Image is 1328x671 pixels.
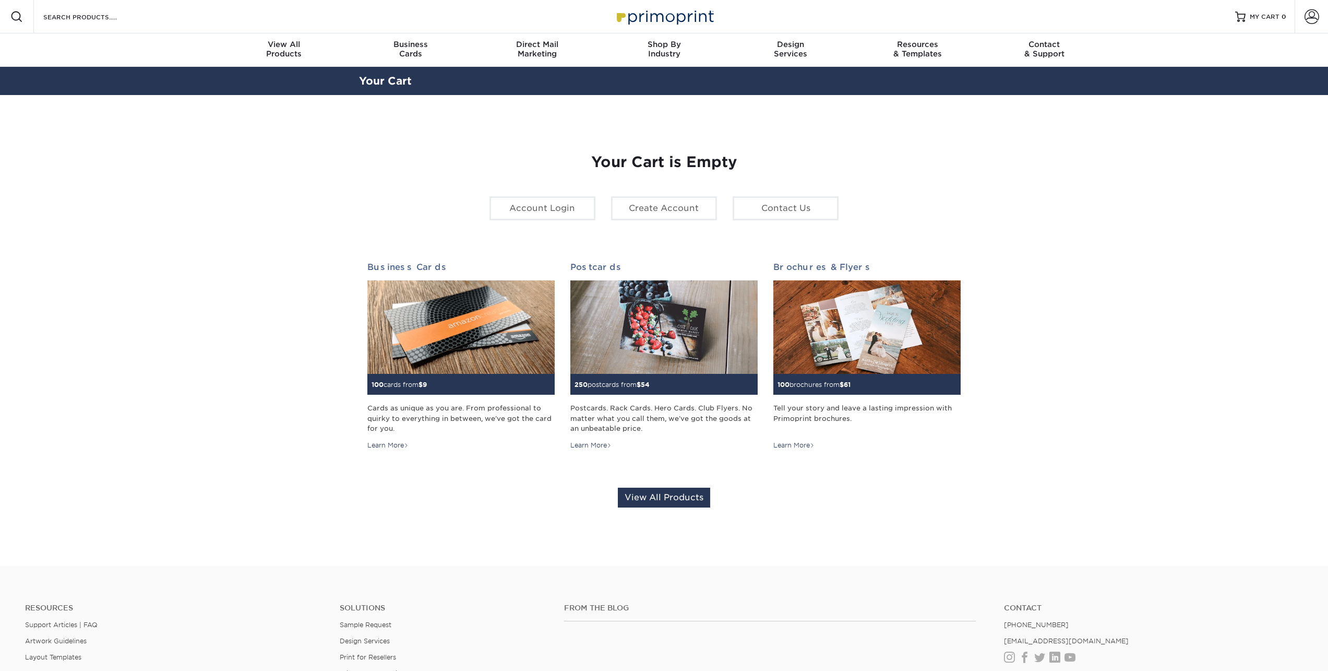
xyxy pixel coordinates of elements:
[641,381,650,389] span: 54
[1250,13,1279,21] span: MY CART
[575,381,650,389] small: postcards from
[367,441,409,450] div: Learn More
[221,33,348,67] a: View AllProducts
[372,381,384,389] span: 100
[347,40,474,58] div: Cards
[727,40,854,49] span: Design
[570,280,758,374] img: Postcards
[347,40,474,49] span: Business
[570,403,758,433] div: Postcards. Rack Cards. Hero Cards. Club Flyers. No matter what you call them, we've got the goods...
[854,40,981,49] span: Resources
[1282,13,1286,20] span: 0
[340,621,391,629] a: Sample Request
[340,604,548,613] h4: Solutions
[367,280,555,374] img: Business Cards
[854,33,981,67] a: Resources& Templates
[844,381,851,389] span: 61
[489,196,595,220] a: Account Login
[854,40,981,58] div: & Templates
[367,154,961,171] h1: Your Cart is Empty
[221,40,348,58] div: Products
[618,488,710,508] a: View All Products
[727,40,854,58] div: Services
[570,441,612,450] div: Learn More
[612,5,716,28] img: Primoprint
[1004,621,1069,629] a: [PHONE_NUMBER]
[981,40,1108,58] div: & Support
[25,621,98,629] a: Support Articles | FAQ
[727,33,854,67] a: DesignServices
[367,403,555,433] div: Cards as unique as you are. From professional to quirky to everything in between, we've got the c...
[1004,604,1303,613] a: Contact
[570,262,758,272] h2: Postcards
[611,196,717,220] a: Create Account
[575,381,588,389] span: 250
[981,33,1108,67] a: Contact& Support
[733,196,839,220] a: Contact Us
[777,381,789,389] span: 100
[367,262,555,450] a: Business Cards 100cards from$9 Cards as unique as you are. From professional to quirky to everyth...
[773,262,961,450] a: Brochures & Flyers 100brochures from$61 Tell your story and leave a lasting impression with Primo...
[359,75,412,87] a: Your Cart
[570,262,758,450] a: Postcards 250postcards from$54 Postcards. Rack Cards. Hero Cards. Club Flyers. No matter what you...
[981,40,1108,49] span: Contact
[777,381,851,389] small: brochures from
[773,403,961,433] div: Tell your story and leave a lasting impression with Primoprint brochures.
[423,381,427,389] span: 9
[474,40,601,58] div: Marketing
[601,40,727,58] div: Industry
[221,40,348,49] span: View All
[773,441,815,450] div: Learn More
[25,604,324,613] h4: Resources
[474,33,601,67] a: Direct MailMarketing
[840,381,844,389] span: $
[564,604,976,613] h4: From the Blog
[1004,637,1129,645] a: [EMAIL_ADDRESS][DOMAIN_NAME]
[773,262,961,272] h2: Brochures & Flyers
[42,10,144,23] input: SEARCH PRODUCTS.....
[340,637,390,645] a: Design Services
[372,381,427,389] small: cards from
[601,40,727,49] span: Shop By
[601,33,727,67] a: Shop ByIndustry
[637,381,641,389] span: $
[418,381,423,389] span: $
[340,653,396,661] a: Print for Resellers
[474,40,601,49] span: Direct Mail
[367,262,555,272] h2: Business Cards
[347,33,474,67] a: BusinessCards
[773,280,961,374] img: Brochures & Flyers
